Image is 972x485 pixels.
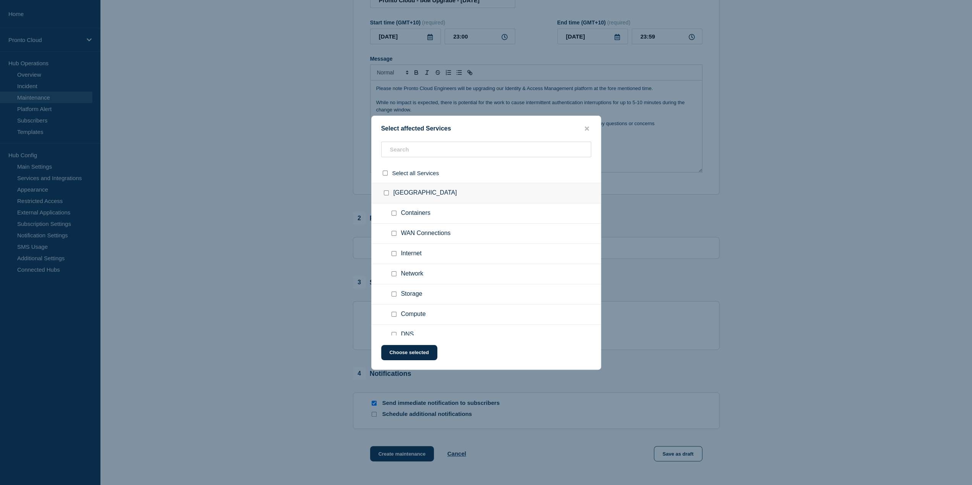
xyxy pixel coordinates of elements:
[372,125,601,132] div: Select affected Services
[391,211,396,216] input: Containers checkbox
[391,251,396,256] input: Internet checkbox
[383,171,388,176] input: select all checkbox
[401,209,430,217] span: Containers
[401,311,426,318] span: Compute
[384,190,389,195] input: Sydney checkbox
[401,270,424,278] span: Network
[372,183,601,203] div: [GEOGRAPHIC_DATA]
[582,125,591,132] button: close button
[391,231,396,236] input: WAN Connections checkbox
[391,332,396,337] input: DNS checkbox
[391,271,396,276] input: Network checkbox
[401,290,422,298] span: Storage
[381,345,437,360] button: Choose selected
[401,331,414,338] span: DNS
[391,292,396,296] input: Storage checkbox
[401,250,422,258] span: Internet
[391,312,396,317] input: Compute checkbox
[392,170,439,176] span: Select all Services
[401,230,451,237] span: WAN Connections
[381,142,591,157] input: Search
